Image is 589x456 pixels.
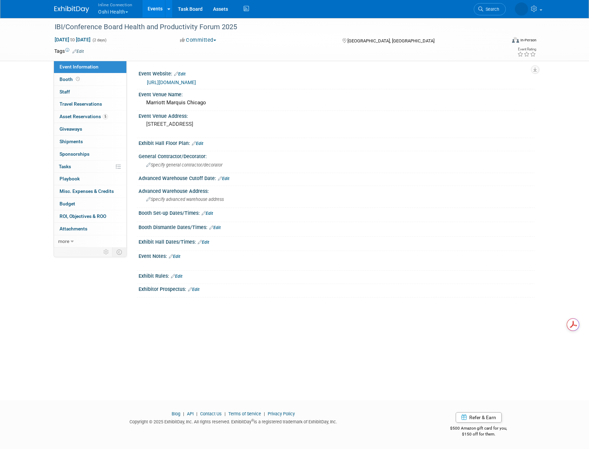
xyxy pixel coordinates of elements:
div: Exhibit Rules: [139,271,535,280]
div: Exhibit Hall Floor Plan: [139,138,535,147]
span: Attachments [60,226,87,231]
span: Misc. Expenses & Credits [60,188,114,194]
a: more [54,235,126,247]
span: | [223,411,227,416]
a: Giveaways [54,123,126,135]
a: Edit [198,240,209,245]
span: Giveaways [60,126,82,132]
span: Shipments [60,139,83,144]
a: Staff [54,86,126,98]
div: In-Person [520,38,536,43]
a: Contact Us [200,411,222,416]
div: Event Notes: [139,251,535,260]
div: Exhibit Hall Dates/Times: [139,237,535,246]
a: Search [459,3,491,15]
div: Marriott Marquis Chicago [144,97,529,108]
a: Event Information [54,61,126,73]
a: API [187,411,194,416]
span: Event Information [60,64,99,70]
a: Refer & Earn [456,412,502,423]
a: Edit [192,141,203,146]
span: Staff [60,89,70,95]
img: ExhibitDay [54,6,89,13]
span: ROI, Objectives & ROO [60,213,106,219]
a: Sponsorships [54,148,126,160]
td: Tags [54,48,84,55]
div: Booth Set-up Dates/Times: [139,208,535,217]
span: Budget [60,201,75,206]
span: to [69,37,76,42]
a: ROI, Objectives & ROO [54,210,126,222]
sup: ® [251,418,254,422]
span: | [195,411,199,416]
a: Booth [54,73,126,85]
a: Edit [202,211,213,216]
button: Committed [178,36,219,44]
div: Event Venue Address: [139,111,535,120]
span: Sponsorships [60,151,89,157]
span: Tasks [59,164,71,169]
span: Specify general contractor/decorator [146,162,222,168]
a: Tasks [54,161,126,173]
a: Misc. Expenses & Credits [54,185,126,197]
div: $500 Amazon gift card for you, [423,421,535,437]
span: more [58,238,69,244]
a: Travel Reservations [54,98,126,110]
div: Advanced Warehouse Address: [139,186,535,195]
span: Playbook [60,176,80,181]
a: Playbook [54,173,126,185]
span: Asset Reservations [60,114,108,119]
a: Edit [171,274,182,279]
a: Edit [174,72,186,76]
a: Asset Reservations5 [54,111,126,123]
span: Booth [60,76,81,82]
div: Exhibitor Prospectus: [139,284,535,293]
div: Event Venue Name: [139,89,535,98]
span: | [181,411,186,416]
a: Attachments [54,223,126,235]
span: [DATE] [DATE] [54,36,91,43]
div: Copyright © 2025 ExhibitDay, Inc. All rights reserved. ExhibitDay is a registered trademark of Ex... [54,417,412,425]
span: Inline Connection [98,1,132,8]
span: (2 days) [92,38,107,42]
a: Shipments [54,136,126,148]
div: Event Website: [139,68,535,78]
span: 5 [103,114,108,119]
span: [GEOGRAPHIC_DATA], [GEOGRAPHIC_DATA] [347,38,434,43]
td: Personalize Event Tab Strip [100,247,112,256]
a: Edit [209,225,221,230]
span: | [262,411,267,416]
span: Booth not reserved yet [74,76,81,82]
span: Specify advanced warehouse address [146,197,224,202]
a: Edit [188,287,199,292]
a: [URL][DOMAIN_NAME] [147,80,196,85]
div: IBI/Conference Board Health and Productivity Forum 2025 [52,21,495,33]
a: Edit [169,254,180,259]
td: Toggle Event Tabs [112,247,127,256]
a: Edit [72,49,84,54]
div: Event Rating [517,48,536,51]
div: Booth Dismantle Dates/Times: [139,222,535,231]
div: $150 off for them. [423,431,535,437]
pre: [STREET_ADDRESS] [146,121,296,127]
span: Travel Reservations [60,101,102,107]
a: Budget [54,198,126,210]
span: Search [468,7,484,12]
div: General Contractor/Decorator: [139,151,535,160]
div: Event Format [465,36,536,47]
a: Edit [218,176,229,181]
a: Terms of Service [228,411,261,416]
img: Brian Lew [500,4,528,11]
div: Advanced Warehouse Cutoff Date: [139,173,535,182]
img: Format-Inperson.png [512,37,519,43]
a: Blog [172,411,180,416]
a: Privacy Policy [268,411,295,416]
